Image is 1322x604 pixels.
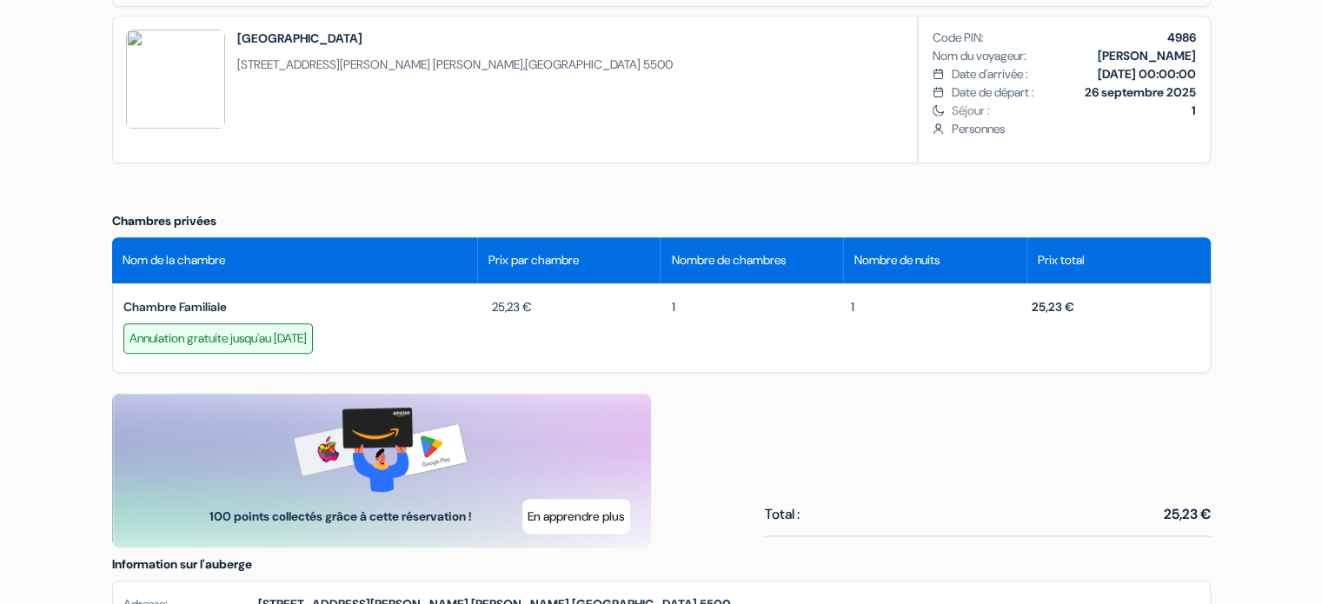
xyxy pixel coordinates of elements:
[237,56,673,74] span: ,
[661,298,840,316] div: 1
[1032,299,1074,315] span: 25,23 €
[951,83,1033,102] span: Date de départ :
[1098,48,1196,63] b: [PERSON_NAME]
[1167,30,1196,45] b: 4986
[112,213,216,229] span: Chambres privées
[854,251,940,269] span: Nombre de nuits
[482,298,532,316] span: 25,23 €
[951,102,1195,120] span: Séjour :
[643,56,673,72] span: 5500
[1192,103,1196,118] b: 1
[1164,504,1211,525] span: 25,23 €
[433,56,523,72] span: [PERSON_NAME]
[123,299,227,315] span: Chambre Familiale
[840,298,1020,316] div: 1
[207,508,475,526] span: 100 points collectés grâce à cette réservation !
[933,29,984,47] span: Code PIN:
[237,56,430,72] span: [STREET_ADDRESS][PERSON_NAME]
[1038,251,1085,269] span: Prix total
[1085,84,1196,100] b: 26 septembre 2025
[294,408,468,492] img: gift-card-banner.png
[933,47,1026,65] span: Nom du voyageur:
[126,30,225,129] img: VzFeYAUxUmAHOVU1
[1098,66,1196,82] b: [DATE] 00:00:00
[525,56,641,72] span: [GEOGRAPHIC_DATA]
[123,251,225,269] span: Nom de la chambre
[765,504,800,525] span: Total :
[951,65,1027,83] span: Date d'arrivée :
[112,556,252,572] span: Information sur l'auberge
[951,120,1195,138] span: Personnes
[488,251,579,269] span: Prix par chambre
[522,499,630,534] button: En apprendre plus
[237,30,673,47] h2: [GEOGRAPHIC_DATA]
[671,251,785,269] span: Nombre de chambres
[123,323,313,354] div: Annulation gratuite jusqu'au [DATE]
